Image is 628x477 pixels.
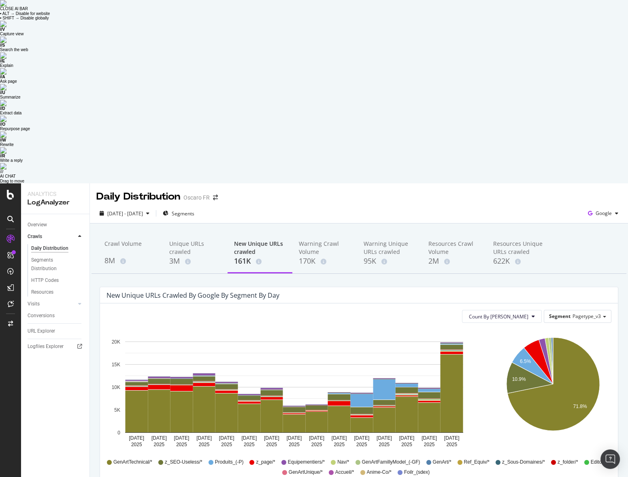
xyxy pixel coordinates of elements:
div: Unique URLs crawled [169,240,221,256]
span: Pagetype_v3 [573,313,601,320]
text: 2025 [266,442,277,447]
div: Resources Crawl Volume [428,240,480,256]
text: 2025 [176,442,187,447]
text: 10.9% [512,376,526,382]
span: Foilr_(sdex) [404,469,430,476]
div: Crawls [28,232,42,241]
span: z_Sous-Domaines/* [502,459,545,466]
span: GenArt/* [433,459,451,466]
span: Anime-Co/* [367,469,392,476]
span: Accueil/* [335,469,354,476]
text: 71.8% [573,404,587,409]
text: 2025 [424,442,435,447]
div: Oscaro FR [183,193,210,202]
span: Ref_Equiv/* [464,459,490,466]
div: Resources [31,288,53,297]
div: 161K [234,256,286,266]
div: 8M [104,256,156,266]
button: Google [585,207,622,220]
text: 2025 [289,442,300,447]
div: Daily Distribution [31,244,68,253]
div: Daily Distribution [96,190,180,204]
svg: A chart. [494,329,611,451]
span: GenArtUnique/* [289,469,323,476]
div: New Unique URLs crawled [234,240,286,256]
text: [DATE] [444,435,460,441]
span: z_page/* [256,459,275,466]
a: URL Explorer [28,327,84,335]
text: [DATE] [219,435,234,441]
a: Resources [31,288,84,297]
text: [DATE] [196,435,212,441]
div: Open Intercom Messenger [600,449,620,469]
text: 2025 [446,442,457,447]
text: [DATE] [377,435,392,441]
button: [DATE] - [DATE] [96,207,153,220]
text: 6.5% [520,359,531,364]
div: URL Explorer [28,327,55,335]
span: [DATE] - [DATE] [107,210,143,217]
div: 622K [493,256,545,266]
span: z_SEO-Useless/* [165,459,202,466]
div: Logfiles Explorer [28,342,64,351]
a: Overview [28,221,84,229]
a: Visits [28,300,76,308]
text: [DATE] [422,435,437,441]
div: Overview [28,221,47,229]
text: 2025 [311,442,322,447]
div: 170K [299,256,351,266]
span: Equipementiers/* [288,459,325,466]
div: Crawl Volume [104,240,156,255]
text: 0 [117,430,120,436]
div: Visits [28,300,40,308]
text: 2025 [131,442,142,447]
span: Edito/* [591,459,605,466]
text: [DATE] [332,435,347,441]
div: Conversions [28,312,55,320]
a: Daily Distribution [31,244,84,253]
a: Crawls [28,232,76,241]
span: z_folder/* [558,459,578,466]
div: New Unique URLs crawled by google by Segment by Day [106,291,279,299]
div: 2M [428,256,480,266]
text: 2025 [334,442,345,447]
text: 15K [112,362,120,367]
text: 2025 [154,442,165,447]
a: Conversions [28,312,84,320]
a: Segments Distribution [31,256,84,273]
div: Warning Unique URLs crawled [364,240,415,256]
text: 20K [112,339,120,345]
text: 5K [114,407,120,413]
span: GenArtTechnical/* [113,459,152,466]
div: HTTP Codes [31,276,59,285]
span: GenArtFamillyModel_(-GF) [362,459,420,466]
svg: A chart. [106,329,482,451]
span: Count By Day [469,313,528,320]
button: Segments [160,207,198,220]
div: arrow-right-arrow-left [213,195,218,200]
a: Logfiles Explorer [28,342,84,351]
span: Segments [172,210,194,217]
a: HTTP Codes [31,276,84,285]
div: 95K [364,256,415,266]
div: Segments Distribution [31,256,76,273]
text: 2025 [379,442,390,447]
div: Resources Unique URLs crawled [493,240,545,256]
div: Analytics [28,190,83,198]
div: 3M [169,256,221,266]
span: Segment [549,313,571,320]
div: LogAnalyzer [28,198,83,207]
text: 2025 [221,442,232,447]
text: [DATE] [309,435,324,441]
text: 2025 [199,442,210,447]
text: [DATE] [354,435,369,441]
span: Produits_(-P) [215,459,244,466]
span: Nav/* [337,459,349,466]
text: 2025 [356,442,367,447]
text: 2025 [244,442,255,447]
text: 10K [112,385,120,390]
div: Warning Crawl Volume [299,240,351,256]
text: [DATE] [129,435,144,441]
